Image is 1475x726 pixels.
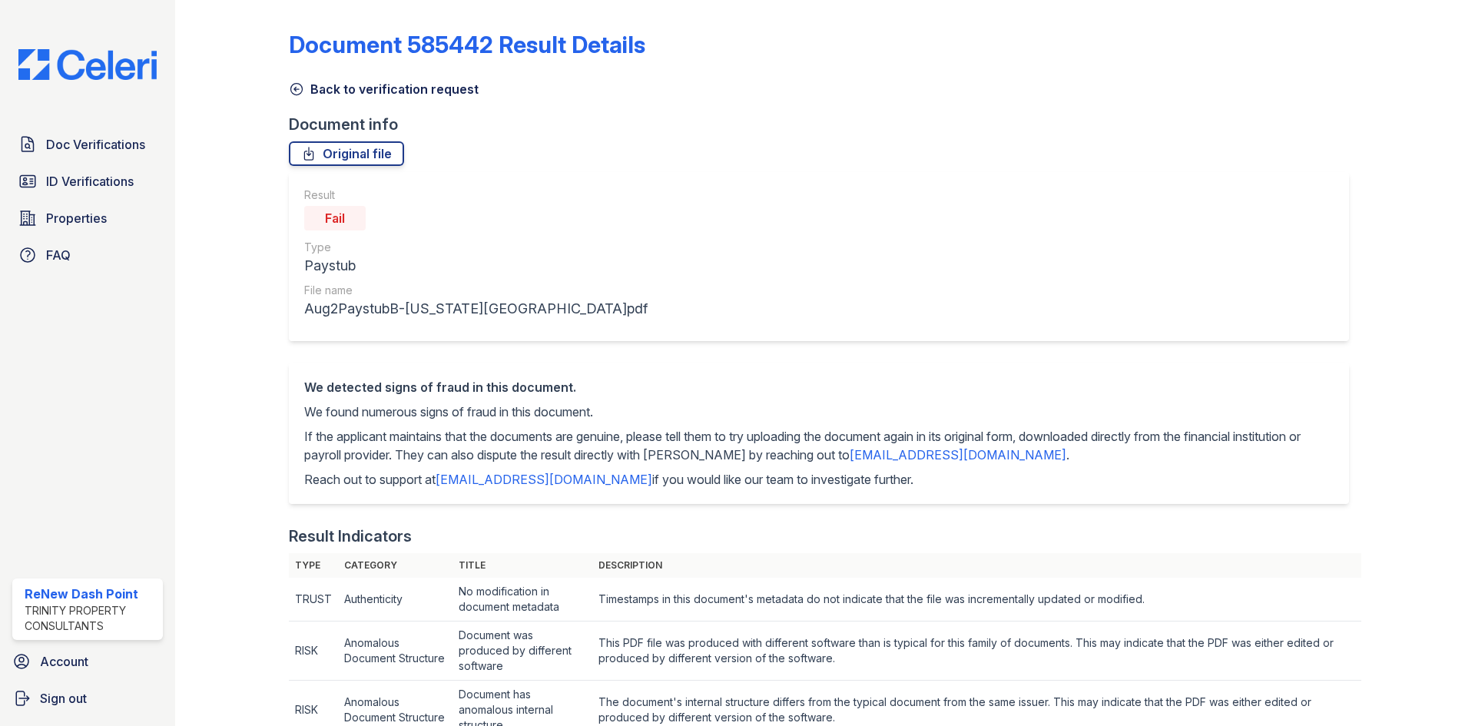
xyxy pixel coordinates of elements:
th: Title [452,553,592,578]
a: FAQ [12,240,163,270]
td: TRUST [289,578,338,622]
a: ID Verifications [12,166,163,197]
th: Category [338,553,452,578]
div: Document info [289,114,1361,135]
td: RISK [289,622,338,681]
div: Aug2PaystubB-[US_STATE][GEOGRAPHIC_DATA]pdf [304,298,648,320]
a: [EMAIL_ADDRESS][DOMAIN_NAME] [436,472,652,487]
td: Timestamps in this document's metadata do not indicate that the file was incrementally updated or... [592,578,1361,622]
a: Sign out [6,683,169,714]
div: Result Indicators [289,525,412,547]
a: Original file [289,141,404,166]
span: Sign out [40,689,87,708]
td: Document was produced by different software [452,622,592,681]
a: Account [6,646,169,677]
a: Properties [12,203,163,234]
p: Reach out to support at if you would like our team to investigate further. [304,470,1334,489]
td: This PDF file was produced with different software than is typical for this family of documents. ... [592,622,1361,681]
div: Result [304,187,648,203]
span: Properties [46,209,107,227]
a: [EMAIL_ADDRESS][DOMAIN_NAME] [850,447,1066,462]
th: Description [592,553,1361,578]
p: We found numerous signs of fraud in this document. [304,403,1334,421]
div: Type [304,240,648,255]
div: Fail [304,206,366,230]
a: Document 585442 Result Details [289,31,645,58]
div: Paystub [304,255,648,277]
td: Authenticity [338,578,452,622]
td: Anomalous Document Structure [338,622,452,681]
div: File name [304,283,648,298]
span: ID Verifications [46,172,134,191]
th: Type [289,553,338,578]
span: Account [40,652,88,671]
div: Trinity Property Consultants [25,603,157,634]
div: We detected signs of fraud in this document. [304,378,1334,396]
img: CE_Logo_Blue-a8612792a0a2168367f1c8372b55b34899dd931a85d93a1a3d3e32e68fde9ad4.png [6,49,169,80]
a: Back to verification request [289,80,479,98]
td: No modification in document metadata [452,578,592,622]
div: ReNew Dash Point [25,585,157,603]
span: . [1066,447,1069,462]
span: FAQ [46,246,71,264]
span: Doc Verifications [46,135,145,154]
p: If the applicant maintains that the documents are genuine, please tell them to try uploading the ... [304,427,1334,464]
a: Doc Verifications [12,129,163,160]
